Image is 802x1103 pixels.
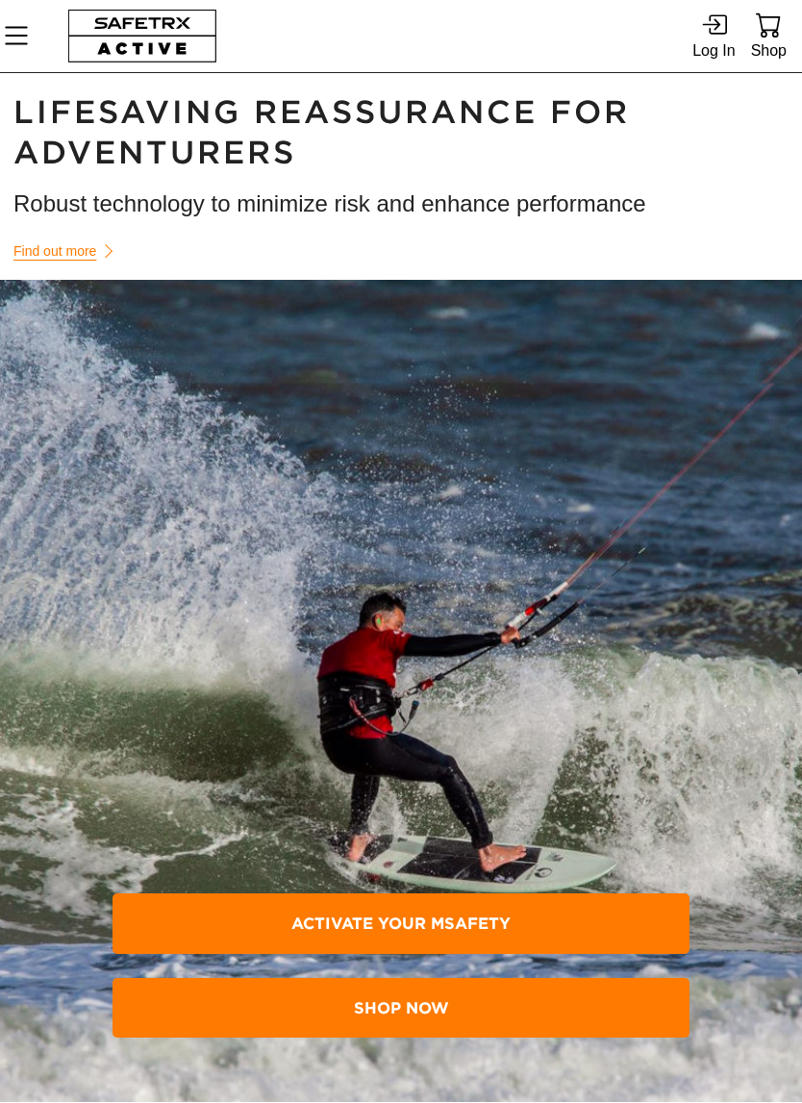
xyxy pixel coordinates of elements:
[751,38,787,63] div: Shop
[113,893,689,954] a: Activate Your MSafety
[128,897,674,950] span: Activate Your MSafety
[13,92,789,172] h1: Lifesaving Reassurance For Adventurers
[13,236,123,266] a: Find out more
[128,982,674,1035] span: Shop Now
[13,239,96,263] span: Find out more
[13,188,789,220] h3: Robust technology to minimize risk and enhance performance
[692,38,735,63] div: Log In
[113,978,689,1039] a: Shop Now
